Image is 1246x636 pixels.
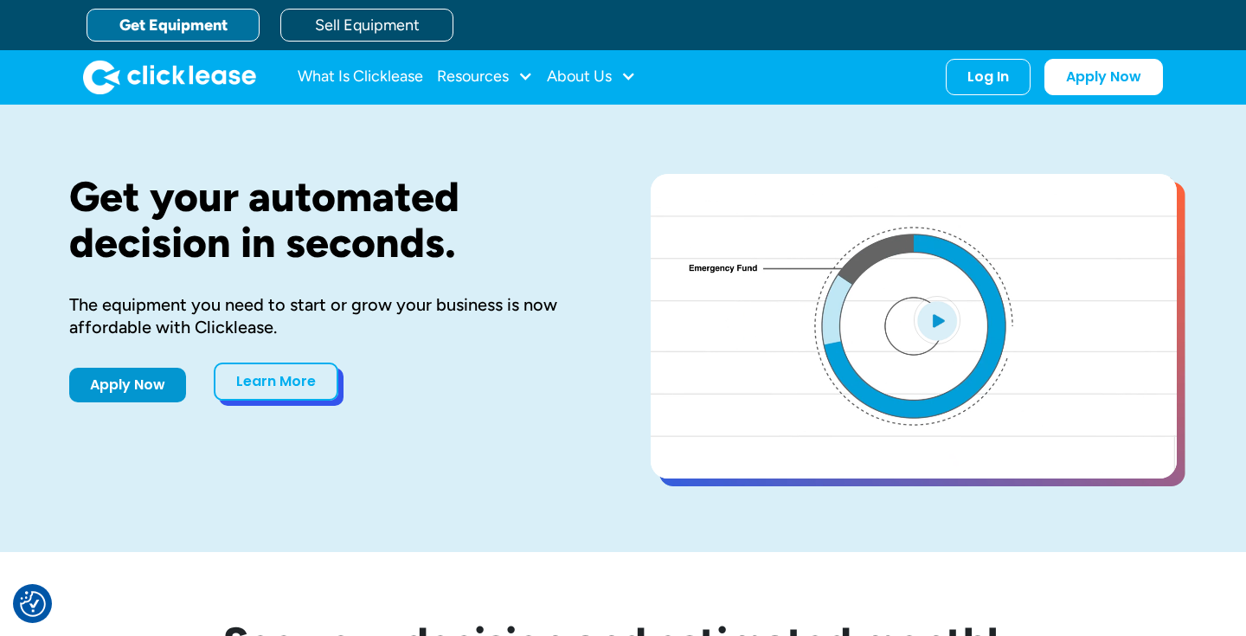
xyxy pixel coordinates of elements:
a: Apply Now [69,368,186,402]
a: home [83,60,256,94]
div: Log In [967,68,1009,86]
div: The equipment you need to start or grow your business is now affordable with Clicklease. [69,293,595,338]
button: Consent Preferences [20,591,46,617]
a: What Is Clicklease [298,60,423,94]
a: Sell Equipment [280,9,453,42]
a: Learn More [214,363,338,401]
img: Revisit consent button [20,591,46,617]
h1: Get your automated decision in seconds. [69,174,595,266]
img: Clicklease logo [83,60,256,94]
img: Blue play button logo on a light blue circular background [914,296,960,344]
a: open lightbox [651,174,1177,479]
a: Get Equipment [87,9,260,42]
a: Apply Now [1044,59,1163,95]
div: Resources [437,60,533,94]
div: About Us [547,60,636,94]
